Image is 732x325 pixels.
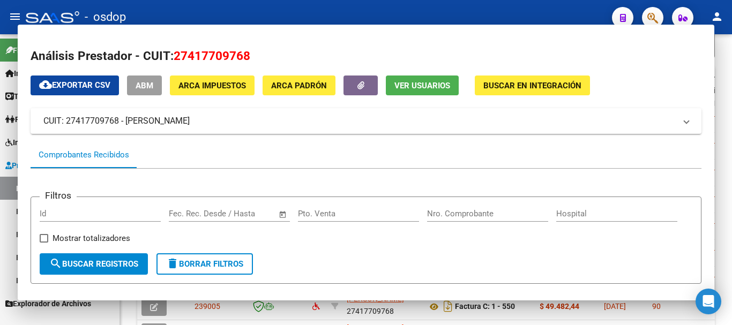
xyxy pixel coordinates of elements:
[386,75,459,95] button: Ver Usuarios
[441,298,455,315] i: Descargar documento
[39,149,129,161] div: Comprobantes Recibidos
[85,5,126,29] span: - osdop
[127,75,162,95] button: ABM
[696,289,721,314] div: Open Intercom Messenger
[652,302,661,311] span: 90
[5,298,91,309] span: Explorador de Archivos
[222,209,274,218] input: Fecha fin
[40,188,77,202] h3: Filtros
[347,295,419,318] div: 27417709768
[166,259,243,269] span: Borrar Filtros
[5,137,104,148] span: Integración (discapacidad)
[174,49,250,63] span: 27417709768
[49,257,62,270] mat-icon: search
[169,209,212,218] input: Fecha inicio
[5,44,61,56] span: Firma Express
[178,81,246,90] span: ARCA Impuestos
[475,75,590,95] button: Buscar en Integración
[9,10,21,23] mat-icon: menu
[5,90,47,102] span: Tesorería
[394,81,450,90] span: Ver Usuarios
[347,294,404,303] span: [PERSON_NAME]
[604,302,626,311] span: [DATE]
[263,75,335,95] button: ARCA Padrón
[5,67,33,79] span: Inicio
[31,75,119,95] button: Exportar CSV
[277,208,289,221] button: Open calendar
[53,232,130,245] span: Mostrar totalizadores
[31,47,701,65] h2: Análisis Prestador - CUIT:
[483,81,581,90] span: Buscar en Integración
[5,160,103,171] span: Prestadores / Proveedores
[455,303,515,311] strong: Factura C: 1 - 550
[156,253,253,275] button: Borrar Filtros
[271,81,327,90] span: ARCA Padrón
[166,257,179,270] mat-icon: delete
[49,259,138,269] span: Buscar Registros
[170,75,255,95] button: ARCA Impuestos
[39,78,52,91] mat-icon: cloud_download
[5,114,40,125] span: Padrón
[136,81,153,90] span: ABM
[43,115,676,127] mat-panel-title: CUIT: 27417709768 - [PERSON_NAME]
[39,80,110,90] span: Exportar CSV
[540,302,579,311] strong: $ 49.482,44
[31,108,701,134] mat-expansion-panel-header: CUIT: 27417709768 - [PERSON_NAME]
[40,253,148,275] button: Buscar Registros
[195,302,220,311] span: 239005
[711,10,723,23] mat-icon: person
